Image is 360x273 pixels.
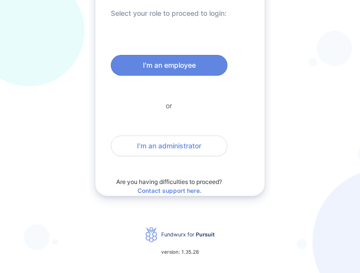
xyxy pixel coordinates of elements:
span: Pursuit [194,231,215,238]
p: Are you having difficulties to proceed? [111,178,227,196]
a: Contact support here. [137,187,201,194]
span: I'm an employee [143,60,196,70]
button: I'm an employee [111,55,227,76]
p: version: 1.35.28 [161,248,199,256]
div: or [111,101,227,110]
div: Fundwurx for [161,230,215,239]
span: I'm an administrator [137,141,201,151]
div: Select your role to proceed to login: [111,7,226,19]
button: I'm an administrator [111,136,227,156]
